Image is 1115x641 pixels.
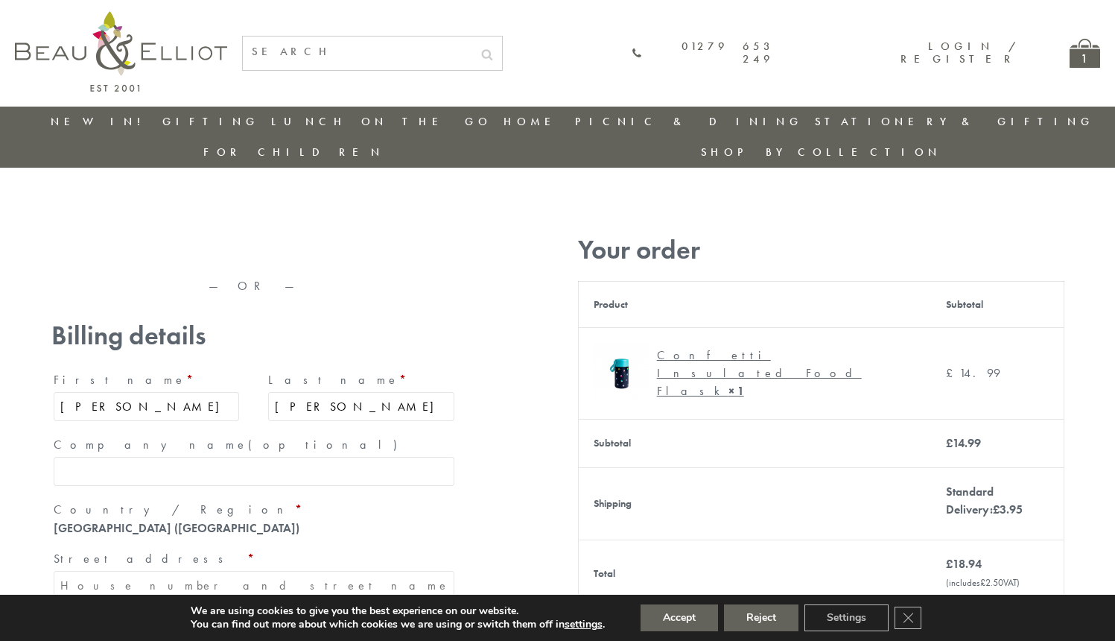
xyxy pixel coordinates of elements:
label: Country / Region [54,498,454,522]
label: Street address [54,547,454,571]
th: Total [578,540,931,607]
a: New in! [51,114,150,129]
label: First name [54,368,240,392]
label: Last name [268,368,454,392]
small: (includes VAT) [946,576,1020,589]
img: Insulated food flask [594,343,649,399]
a: Lunch On The Go [271,114,492,129]
a: 1 [1070,39,1100,68]
th: Subtotal [578,419,931,467]
span: £ [993,502,1000,517]
span: £ [946,435,953,451]
img: logo [15,11,227,92]
a: Home [504,114,563,129]
input: House number and street name [54,571,454,600]
button: settings [565,618,603,631]
div: Confetti Insulated Food Flask [657,347,905,400]
span: £ [980,576,985,589]
a: For Children [203,145,384,160]
strong: [GEOGRAPHIC_DATA] ([GEOGRAPHIC_DATA]) [54,520,299,536]
label: Company name [54,433,454,457]
a: Picnic & Dining [575,114,803,129]
button: Reject [724,604,798,631]
a: Insulated food flask Confetti Insulated Food Flask× 1 [594,343,916,404]
a: Shop by collection [701,145,941,160]
bdi: 18.94 [946,556,982,572]
p: We are using cookies to give you the best experience on our website. [191,604,605,618]
a: Login / Register [900,39,1017,66]
input: SEARCH [243,37,472,67]
a: 01279 653 249 [632,40,775,66]
button: Close GDPR Cookie Banner [895,607,921,629]
iframe: Secure express checkout frame [255,229,460,265]
bdi: 14.99 [946,365,1000,381]
span: £ [946,365,959,381]
button: Settings [804,604,889,631]
p: You can find out more about which cookies we are using or switch them off in . [191,618,605,631]
strong: × 1 [728,383,744,399]
h3: Billing details [51,320,457,351]
span: 2.50 [980,576,1003,589]
bdi: 3.95 [993,502,1023,517]
label: Standard Delivery: [946,484,1023,517]
th: Product [578,281,931,327]
p: — OR — [51,280,457,293]
h3: Your order [578,235,1064,265]
th: Shipping [578,467,931,540]
th: Subtotal [931,281,1064,327]
iframe: Secure express checkout frame [48,229,253,265]
span: £ [946,556,953,572]
button: Accept [641,604,718,631]
a: Stationery & Gifting [815,114,1094,129]
bdi: 14.99 [946,435,981,451]
span: (optional) [248,437,406,452]
a: Gifting [162,114,259,129]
